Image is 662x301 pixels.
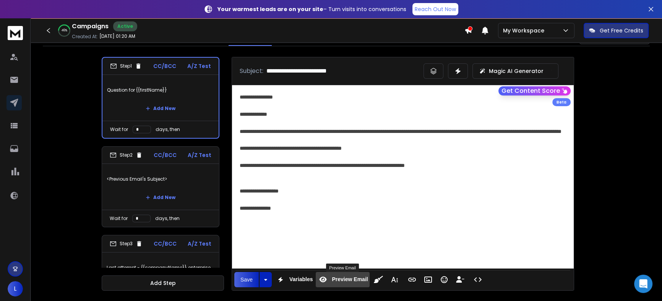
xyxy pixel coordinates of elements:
p: CC/BCC [153,62,176,70]
p: Created At: [72,34,98,40]
button: Add New [140,101,182,116]
p: days, then [155,215,180,222]
button: Insert Unsubscribe Link [453,272,467,287]
li: Step2CC/BCCA/Z Test<Previous Email's Subject>Add NewWait fordays, then [102,146,219,227]
button: Insert Link (Ctrl+K) [405,272,419,287]
p: Magic AI Generator [489,67,544,75]
p: [DATE] 01:20 AM [99,33,135,39]
p: CC/BCC [154,240,177,248]
p: A/Z Test [187,62,211,70]
p: Subject: [240,66,263,76]
button: Emoticons [437,272,451,287]
p: days, then [156,126,180,133]
p: 46 % [62,28,67,33]
button: Get Content Score [498,86,571,95]
div: Step 3 [110,240,143,247]
button: Save [234,272,259,287]
h1: Campaigns [72,22,109,31]
p: Question for {{firstName}} [107,79,214,101]
button: L [8,281,23,296]
p: CC/BCC [154,151,177,159]
button: Variables [273,272,315,287]
div: Step 1 [110,63,142,70]
p: Wait for [110,215,128,222]
strong: Your warmest leads are on your site [217,5,323,13]
button: Add New [140,190,182,205]
p: My Workspace [503,27,547,34]
p: Get Free Credits [600,27,643,34]
p: – Turn visits into conversations [217,5,406,13]
div: Open Intercom Messenger [634,275,652,293]
p: A/Z Test [188,151,211,159]
li: Step3CC/BCCA/Z TestLast attempt - {{companyName}} enterprise dealsAdd New [102,235,219,299]
li: Step1CC/BCCA/Z TestQuestion for {{firstName}}Add NewWait fordays, then [102,57,219,139]
button: Magic AI Generator [472,63,558,79]
p: A/Z Test [188,240,211,248]
button: Get Free Credits [584,23,649,38]
a: Reach Out Now [412,3,458,15]
img: logo [8,26,23,40]
p: Reach Out Now [415,5,456,13]
button: Add Step [102,275,224,291]
button: Code View [471,272,485,287]
span: Preview Email [330,276,369,283]
p: <Previous Email's Subject> [107,168,214,190]
div: Active [113,21,137,31]
p: Wait for [110,126,128,133]
div: Step 2 [110,152,143,159]
button: Preview Email [316,272,369,287]
div: Beta [552,98,571,106]
button: Insert Image (Ctrl+P) [421,272,435,287]
span: Variables [288,276,315,283]
p: Last attempt - {{companyName}} enterprise deals [107,257,214,278]
div: Preview Email [326,264,359,272]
